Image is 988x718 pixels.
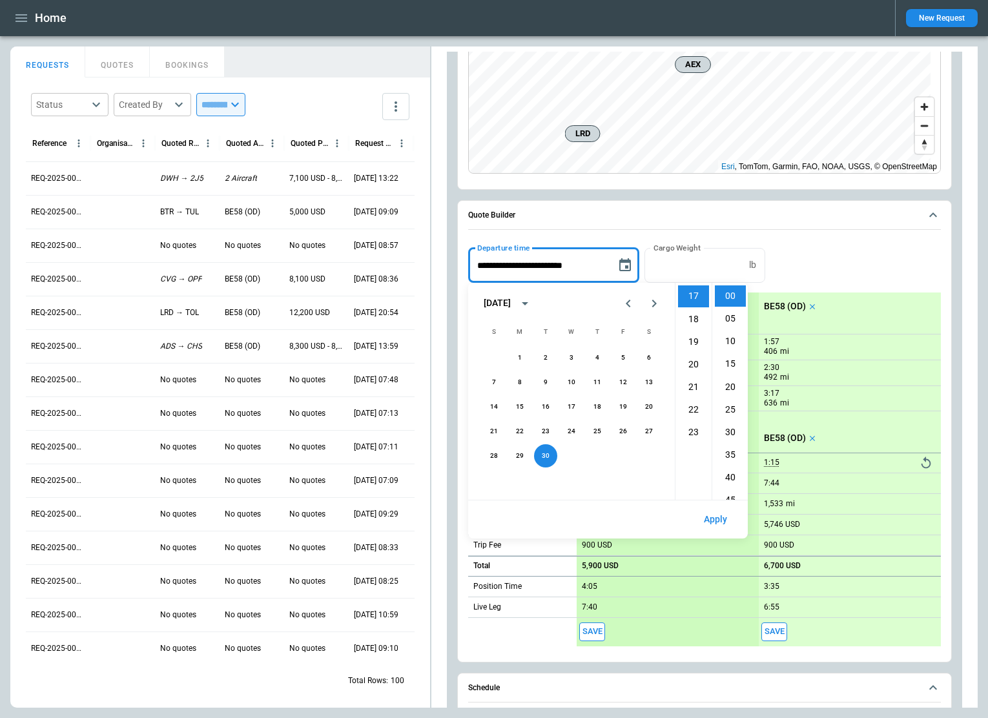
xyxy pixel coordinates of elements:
[678,354,709,375] li: 20 hours
[764,389,779,398] p: 3:17
[160,408,196,419] p: No quotes
[291,139,329,148] div: Quoted Price
[160,307,199,318] p: LRD → TOL
[354,408,398,419] p: 09/25/2025 07:13
[715,308,746,329] li: 5 minutes
[612,252,638,278] button: Choose date, selected date is Sep 30, 2025
[289,408,325,419] p: No quotes
[715,331,746,352] li: 10 minutes
[225,475,261,486] p: No quotes
[473,581,522,592] p: Position Time
[225,442,261,453] p: No quotes
[354,173,398,184] p: 09/28/2025 13:22
[31,274,85,285] p: REQ-2025-000312
[354,475,398,486] p: 09/25/2025 07:09
[915,97,934,116] button: Zoom in
[780,346,789,357] p: mi
[31,442,85,453] p: REQ-2025-000307
[31,408,85,419] p: REQ-2025-000308
[289,173,344,184] p: 7,100 USD - 8,100 USD
[289,207,325,218] p: 5,000 USD
[612,395,635,418] button: 19
[354,509,398,520] p: 09/24/2025 09:29
[354,307,398,318] p: 09/25/2025 20:54
[534,371,557,394] button: 9
[534,395,557,418] button: 16
[160,643,196,654] p: No quotes
[579,622,605,641] span: Save this aircraft quote and copy details to clipboard
[715,353,746,374] li: 15 minutes
[160,173,203,184] p: DWH → 2J5
[715,376,746,398] li: 20 minutes
[508,420,531,443] button: 22
[915,116,934,135] button: Zoom out
[715,467,746,488] li: 40 minutes
[85,46,150,77] button: QUOTES
[637,395,661,418] button: 20
[916,453,936,473] button: Reset
[119,98,170,111] div: Created By
[289,610,325,621] p: No quotes
[637,371,661,394] button: 13
[31,509,85,520] p: REQ-2025-000305
[468,684,500,692] h6: Schedule
[586,319,609,345] span: Thursday
[764,363,779,373] p: 2:30
[289,274,325,285] p: 8,100 USD
[31,307,85,318] p: REQ-2025-000311
[764,346,777,357] p: 406
[612,346,635,369] button: 5
[354,341,398,352] p: 09/25/2025 13:59
[225,341,260,352] p: BE58 (OD)
[31,374,85,385] p: REQ-2025-000309
[289,341,344,352] p: 8,300 USD - 8,600 USD
[31,173,85,184] p: REQ-2025-000315
[764,458,779,467] p: 1:15
[482,319,506,345] span: Sunday
[161,139,200,148] div: Quoted Route
[694,506,737,533] button: Apply
[31,643,85,654] p: REQ-2025-000301
[764,520,800,529] p: 5,746 USD
[715,285,746,307] li: 0 minutes
[615,291,641,316] button: Previous month
[749,260,756,271] p: lb
[354,576,398,587] p: 09/24/2025 08:25
[289,576,325,587] p: No quotes
[160,576,196,587] p: No quotes
[534,420,557,443] button: 23
[712,283,748,500] ul: Select minutes
[289,442,325,453] p: No quotes
[225,643,261,654] p: No quotes
[355,139,393,148] div: Request Created At (UTC-05:00)
[225,509,261,520] p: No quotes
[641,291,667,316] button: Next month
[31,576,85,587] p: REQ-2025-000303
[764,602,779,612] p: 6:55
[473,602,501,613] p: Live Leg
[780,398,789,409] p: mi
[31,207,85,218] p: REQ-2025-000314
[468,211,515,220] h6: Quote Builder
[226,139,264,148] div: Quoted Aircraft
[354,610,398,621] p: 09/23/2025 10:59
[160,509,196,520] p: No quotes
[225,542,261,553] p: No quotes
[329,135,345,152] button: Quoted Price column menu
[289,307,330,318] p: 12,200 USD
[225,274,260,285] p: BE58 (OD)
[764,561,801,571] p: 6,700 USD
[468,673,941,703] button: Schedule
[31,475,85,486] p: REQ-2025-000306
[678,422,709,443] li: 23 hours
[354,643,398,654] p: 09/23/2025 09:10
[560,395,583,418] button: 17
[508,444,531,467] button: 29
[160,274,202,285] p: CVG → OPF
[560,371,583,394] button: 10
[10,46,85,77] button: REQUESTS
[354,442,398,453] p: 09/25/2025 07:11
[32,139,67,148] div: Reference
[35,10,67,26] h1: Home
[721,162,735,171] a: Esri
